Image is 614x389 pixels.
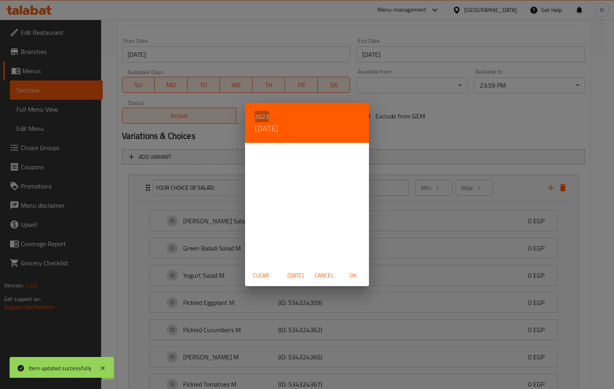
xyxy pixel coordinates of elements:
[286,271,305,281] span: [DATE]
[283,268,308,283] button: [DATE]
[29,364,92,373] div: Item updated successfully
[340,268,366,283] button: OK
[251,271,271,281] span: Clear
[343,271,363,281] span: OK
[311,268,337,283] button: Cancel
[255,122,279,135] button: [DATE]
[255,111,269,122] button: 2023
[248,268,274,283] button: Clear
[315,271,334,281] span: Cancel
